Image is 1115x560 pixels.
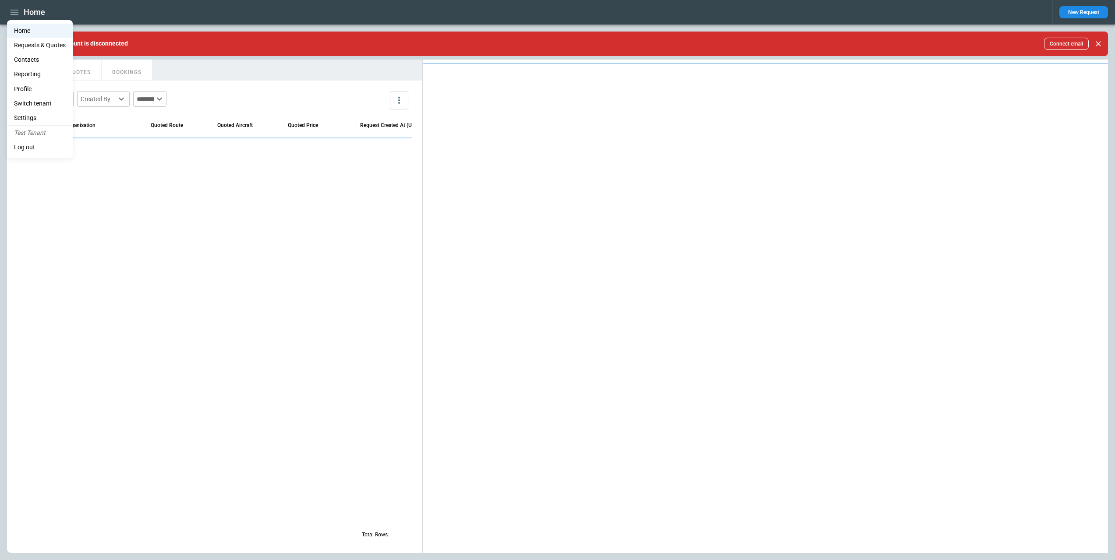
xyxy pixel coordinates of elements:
li: Switch tenant [7,96,73,111]
a: Settings [7,111,73,125]
a: Home [7,24,73,38]
a: Requests & Quotes [7,38,73,53]
a: Contacts [7,53,73,67]
a: Profile [7,82,73,96]
li: Log out [7,140,73,155]
li: Test Tenant [7,126,73,140]
a: Reporting [7,67,73,81]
